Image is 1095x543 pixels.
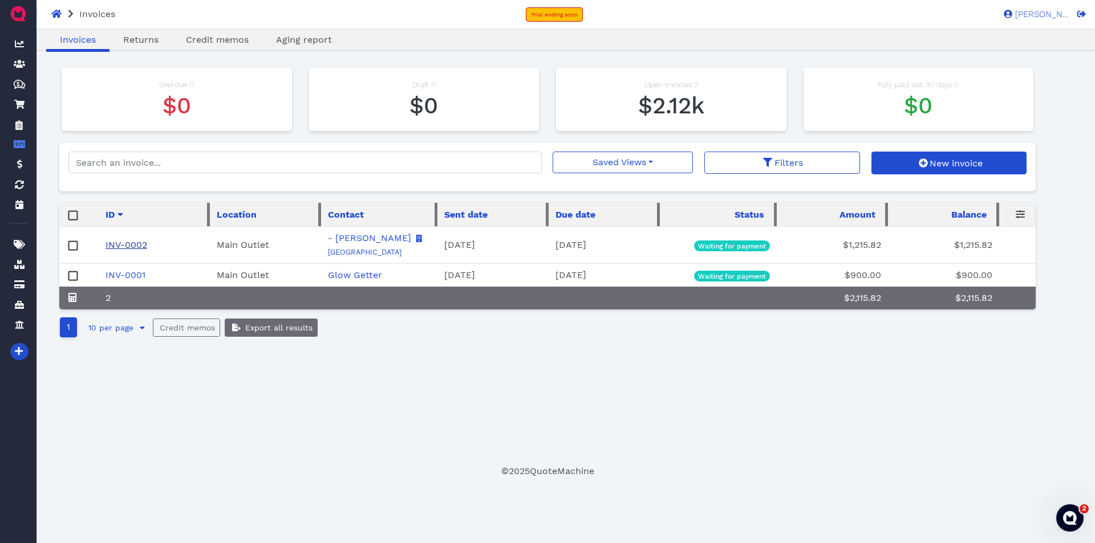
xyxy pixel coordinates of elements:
span: Aging report [276,34,332,45]
span: Contact [328,208,364,222]
span: Filters [773,157,803,168]
span: Draft [412,80,429,89]
span: Sent date [444,208,488,222]
span: Amount [839,208,875,222]
span: 0 [431,80,436,89]
a: Credit memos [172,33,262,47]
span: 0 [954,80,959,89]
span: Trial ending soon [531,11,578,18]
button: Export all results [225,319,318,337]
td: Main Outlet [210,264,321,287]
span: $0 [409,92,438,119]
a: Invoices [46,33,109,47]
button: New invoice [871,152,1027,174]
input: Search an invoice... [68,152,542,173]
span: Due date [555,208,595,222]
img: QuoteM_icon_flat.png [9,5,27,23]
span: Waiting for payment [698,273,766,280]
span: 2 [1080,504,1089,513]
a: [PERSON_NAME] [998,9,1069,19]
span: [DATE] [555,270,586,280]
span: 2 [694,80,698,89]
tspan: $ [17,81,20,87]
button: 10 per page [82,319,152,337]
span: $900.00 [956,270,992,280]
span: $1,215.82 [843,239,881,250]
span: Invoices [60,34,96,45]
a: Go to page number 1 [60,317,77,337]
span: Overdue [159,80,187,89]
a: - [PERSON_NAME] [328,232,411,243]
a: Trial ending soon [526,7,583,22]
span: [DATE] [444,239,475,250]
span: Fully paid last 30 days [878,80,952,89]
span: $1,215.82 [954,239,992,250]
span: [PERSON_NAME] [1012,10,1069,19]
span: Returns [123,34,159,45]
td: Main Outlet [210,227,321,264]
footer: © 2025 QuoteMachine [59,464,1036,478]
a: INV-0002 [106,239,147,250]
span: Credit memos [158,323,215,332]
span: Location [217,208,257,222]
button: Saved Views [553,152,693,173]
span: $0 [163,92,191,119]
span: Invoices [79,9,115,19]
span: 0 [189,80,194,89]
span: [DATE] [444,270,475,280]
a: INV-0001 [106,270,145,280]
button: Filters [704,152,859,174]
span: $2,115.82 [844,292,881,303]
span: 10 per page [87,323,133,332]
span: New invoice [928,158,983,169]
span: 2115.82 [638,92,704,119]
iframe: Intercom live chat [1056,504,1084,532]
a: Aging report [262,33,346,47]
span: $900.00 [845,270,881,280]
span: $2,115.82 [955,292,992,303]
span: $0 [904,92,932,119]
span: Status [735,208,764,222]
a: Returns [109,33,172,47]
span: Credit memos [186,34,249,45]
a: Glow Getter [328,270,382,280]
span: Open invoices [644,80,692,89]
span: Export all results [244,323,313,332]
span: ID [106,208,115,222]
button: Credit memos [153,319,220,337]
span: Waiting for payment [698,243,766,250]
span: Balance [951,208,987,222]
th: 2 [99,287,210,309]
span: [DATE] [555,239,586,250]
